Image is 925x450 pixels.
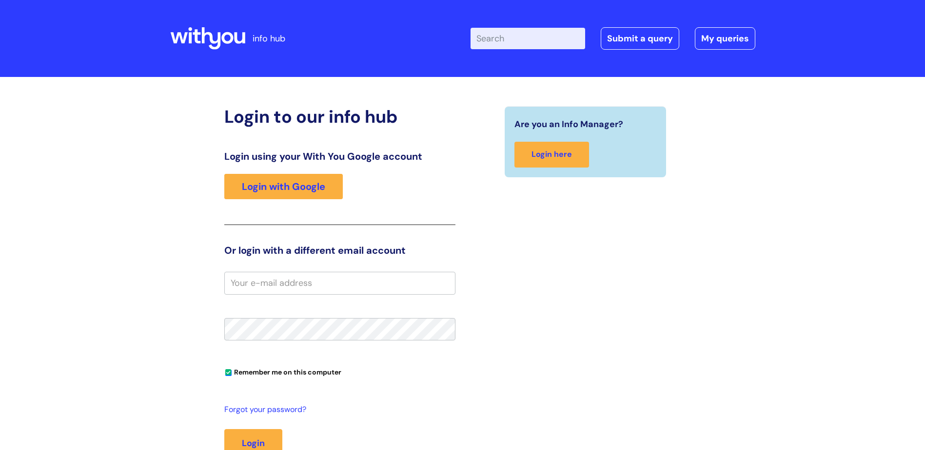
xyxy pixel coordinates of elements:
a: Submit a query [601,27,679,50]
a: Login here [514,142,589,168]
input: Search [471,28,585,49]
h3: Login using your With You Google account [224,150,455,162]
h3: Or login with a different email account [224,244,455,256]
span: Are you an Info Manager? [514,116,623,132]
div: You can uncheck this option if you're logging in from a shared device [224,364,455,379]
label: Remember me on this computer [224,366,341,376]
input: Remember me on this computer [225,370,232,376]
p: info hub [253,31,285,46]
a: Login with Google [224,174,343,199]
h2: Login to our info hub [224,106,455,127]
a: My queries [695,27,755,50]
input: Your e-mail address [224,272,455,294]
a: Forgot your password? [224,403,451,417]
